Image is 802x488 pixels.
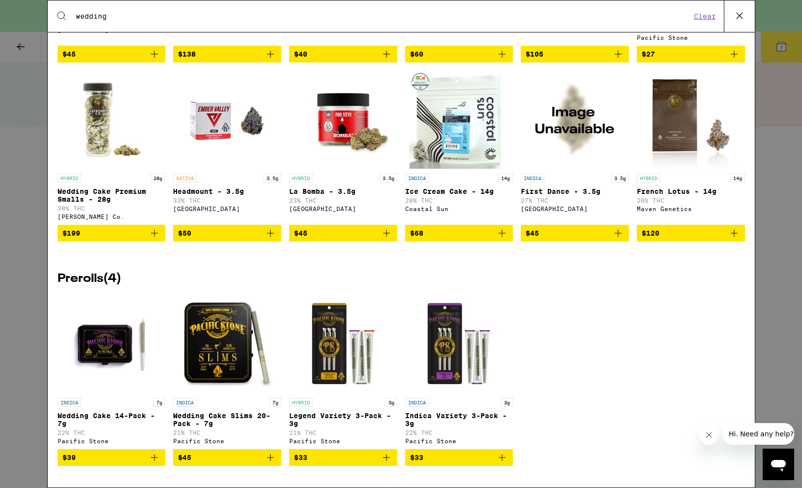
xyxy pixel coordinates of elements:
[723,423,794,445] iframe: Message from company
[173,174,197,183] p: SATIVA
[289,449,397,466] button: Add to bag
[289,295,397,449] a: Open page for Legend Variety 3-Pack - 3g from Pacific Stone
[521,197,629,204] p: 27% THC
[289,206,397,212] div: [GEOGRAPHIC_DATA]
[642,70,740,169] img: Maven Genetics - French Lotus - 14g
[521,206,629,212] div: [GEOGRAPHIC_DATA]
[763,449,794,480] iframe: Button to launch messaging window
[289,429,397,436] p: 21% THC
[178,229,191,237] span: $50
[58,438,166,444] div: Pacific Stone
[498,174,513,183] p: 14g
[289,225,397,242] button: Add to bag
[173,429,281,436] p: 21% THC
[289,174,313,183] p: HYBRID
[58,449,166,466] button: Add to bag
[289,438,397,444] div: Pacific Stone
[173,438,281,444] div: Pacific Stone
[269,398,281,407] p: 7g
[289,398,313,407] p: HYBRID
[58,187,166,203] p: Wedding Cake Premium Smalls - 28g
[289,197,397,204] p: 23% THC
[526,229,539,237] span: $45
[58,412,166,427] p: Wedding Cake 14-Pack - 7g
[173,225,281,242] button: Add to bag
[294,50,307,58] span: $40
[642,50,655,58] span: $27
[637,225,745,242] button: Add to bag
[405,174,429,183] p: INDICA
[153,398,165,407] p: 7g
[173,197,281,204] p: 33% THC
[150,174,165,183] p: 28g
[637,46,745,62] button: Add to bag
[637,34,745,41] div: Pacific Stone
[173,70,281,225] a: Open page for Headmount - 3.5g from Ember Valley
[294,295,392,393] img: Pacific Stone - Legend Variety 3-Pack - 3g
[58,70,166,225] a: Open page for Wedding Cake Premium Smalls - 28g from Claybourne Co.
[173,187,281,195] p: Headmount - 3.5g
[405,412,513,427] p: Indica Variety 3-Pack - 3g
[62,70,160,169] img: Claybourne Co. - Wedding Cake Premium Smalls - 28g
[405,206,513,212] div: Coastal Sun
[521,187,629,195] p: First Dance - 3.5g
[264,174,281,183] p: 3.5g
[62,454,76,461] span: $39
[691,12,719,21] button: Clear
[173,449,281,466] button: Add to bag
[637,197,745,204] p: 26% THC
[58,225,166,242] button: Add to bag
[405,295,513,449] a: Open page for Indica Variety 3-Pack - 3g from Pacific Stone
[405,70,513,225] a: Open page for Ice Cream Cake - 14g from Coastal Sun
[75,12,691,21] input: Search for products & categories
[521,46,629,62] button: Add to bag
[637,70,745,225] a: Open page for French Lotus - 14g from Maven Genetics
[289,187,397,195] p: La Bomba - 3.5g
[380,174,397,183] p: 3.5g
[62,229,80,237] span: $199
[58,213,166,220] div: [PERSON_NAME] Co.
[173,412,281,427] p: Wedding Cake Slims 20-Pack - 7g
[405,449,513,466] button: Add to bag
[294,229,307,237] span: $45
[521,225,629,242] button: Add to bag
[173,295,281,449] a: Open page for Wedding Cake Slims 20-Pack - 7g from Pacific Stone
[289,70,397,225] a: Open page for La Bomba - 3.5g from Fog City Farms
[58,205,166,212] p: 30% THC
[58,46,166,62] button: Add to bag
[178,295,276,393] img: Pacific Stone - Wedding Cake Slims 20-Pack - 7g
[289,46,397,62] button: Add to bag
[405,225,513,242] button: Add to bag
[58,273,745,285] h2: Prerolls ( 4 )
[730,174,745,183] p: 14g
[699,425,719,445] iframe: Close message
[405,438,513,444] div: Pacific Stone
[178,454,191,461] span: $45
[637,206,745,212] div: Maven Genetics
[289,412,397,427] p: Legend Variety 3-Pack - 3g
[521,174,544,183] p: INDICA
[637,174,660,183] p: HYBRID
[58,429,166,436] p: 22% THC
[526,50,543,58] span: $105
[173,46,281,62] button: Add to bag
[410,454,423,461] span: $33
[294,454,307,461] span: $33
[405,197,513,204] p: 28% THC
[405,46,513,62] button: Add to bag
[58,174,81,183] p: HYBRID
[410,70,508,169] img: Coastal Sun - Ice Cream Cake - 14g
[173,206,281,212] div: [GEOGRAPHIC_DATA]
[410,295,508,393] img: Pacific Stone - Indica Variety 3-Pack - 3g
[637,187,745,195] p: French Lotus - 14g
[611,174,629,183] p: 3.5g
[386,398,397,407] p: 3g
[521,70,629,225] a: Open page for First Dance - 3.5g from Ember Valley
[405,398,429,407] p: INDICA
[410,50,423,58] span: $60
[62,50,76,58] span: $45
[526,70,624,169] img: Ember Valley - First Dance - 3.5g
[178,50,196,58] span: $138
[501,398,513,407] p: 3g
